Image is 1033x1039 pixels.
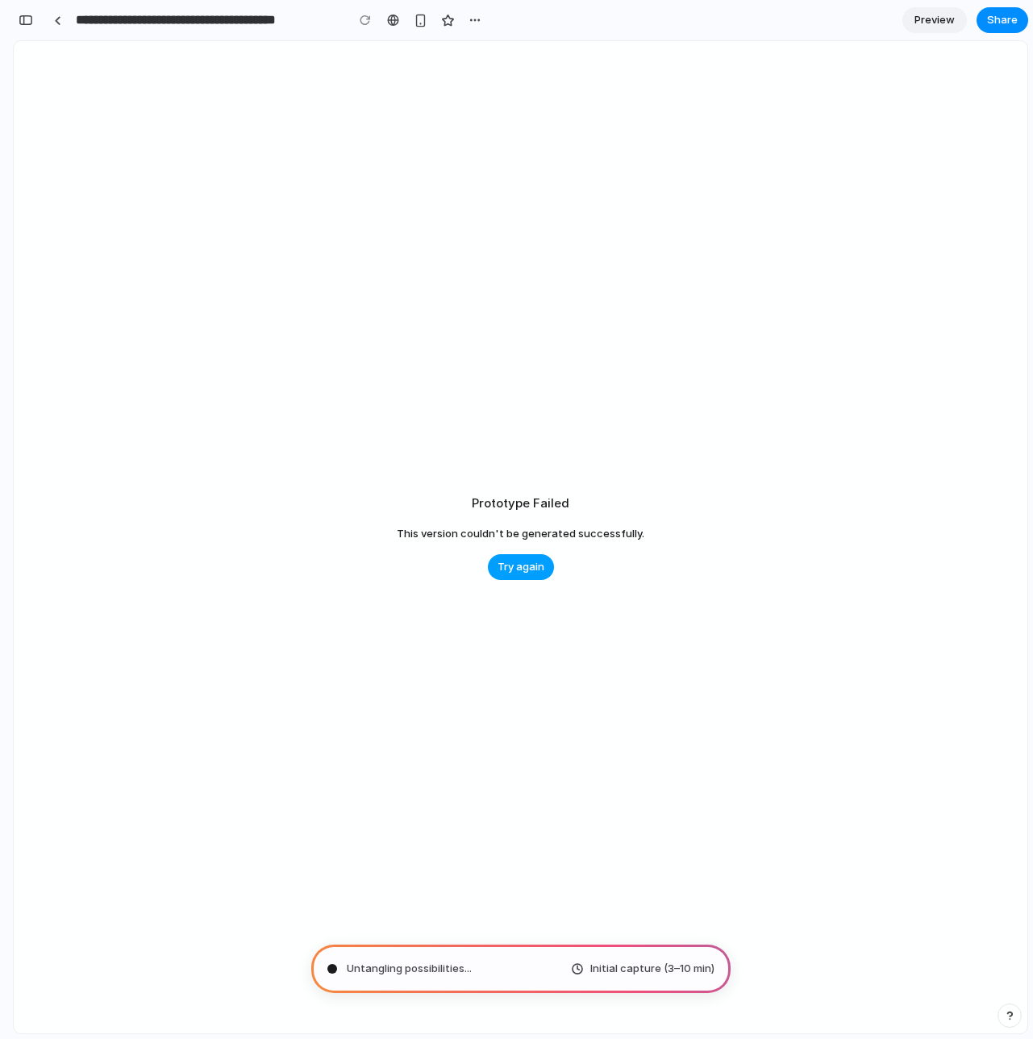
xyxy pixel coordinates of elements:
[347,961,472,977] span: Untangling possibilities ...
[977,7,1028,33] button: Share
[472,494,569,513] h2: Prototype Failed
[987,12,1018,28] span: Share
[902,7,967,33] a: Preview
[397,526,644,542] span: This version couldn't be generated successfully.
[498,559,544,575] span: Try again
[488,554,554,580] button: Try again
[590,961,714,977] span: Initial capture (3–10 min)
[914,12,955,28] span: Preview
